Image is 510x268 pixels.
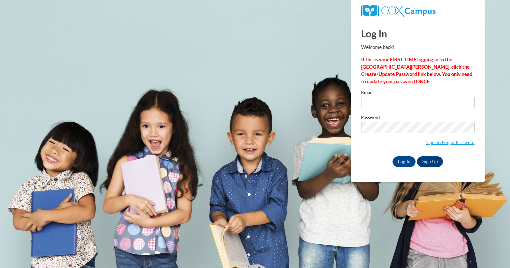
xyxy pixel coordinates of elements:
[361,8,436,13] a: COX Campus
[417,156,443,167] a: Sign Up
[361,57,472,84] strong: If this is your FIRST TIME logging in to the [GEOGRAPHIC_DATA][PERSON_NAME], click the Create/Upd...
[361,5,436,17] img: COX Campus
[361,44,475,51] p: Welcome back!
[426,140,475,145] a: Update/Forgot Password
[393,156,416,167] input: Log In
[361,115,475,122] label: Password
[361,27,475,40] h1: Log In
[361,90,475,97] label: Email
